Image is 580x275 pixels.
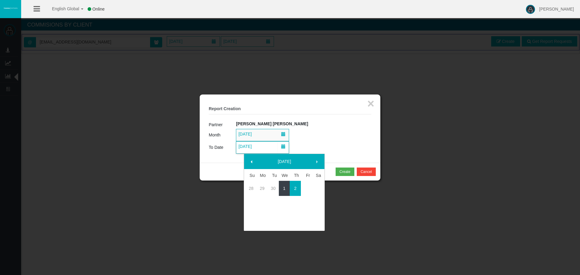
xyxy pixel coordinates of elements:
a: 29 [257,183,268,194]
button: × [367,98,374,110]
a: 30 [268,183,279,194]
span: English Global [44,6,79,11]
th: Tuesday [268,170,279,181]
span: [DATE] [237,142,253,151]
th: Saturday [312,170,323,181]
button: Cancel [357,168,376,176]
a: 2 [290,183,301,194]
a: 1 [279,183,290,194]
span: [DATE] [237,130,253,138]
img: logo.svg [3,7,18,9]
button: Create [336,168,354,176]
th: Monday [257,170,268,181]
b: Report Creation [209,106,241,111]
th: Friday [301,170,312,181]
td: Partner [209,120,236,129]
th: Thursday [290,170,301,181]
span: Online [92,7,105,11]
img: user-image [526,5,535,14]
span: [PERSON_NAME] [539,7,574,11]
th: Sunday [246,170,257,181]
td: Month [209,129,236,141]
label: [PERSON_NAME] [PERSON_NAME] [236,120,308,127]
td: Current focused date is Thursday, October 02, 2025 [290,181,301,196]
a: [DATE] [259,156,311,167]
th: Wednesday [279,170,290,181]
a: 28 [246,183,257,194]
div: Create [340,169,350,174]
td: To Date [209,141,236,154]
